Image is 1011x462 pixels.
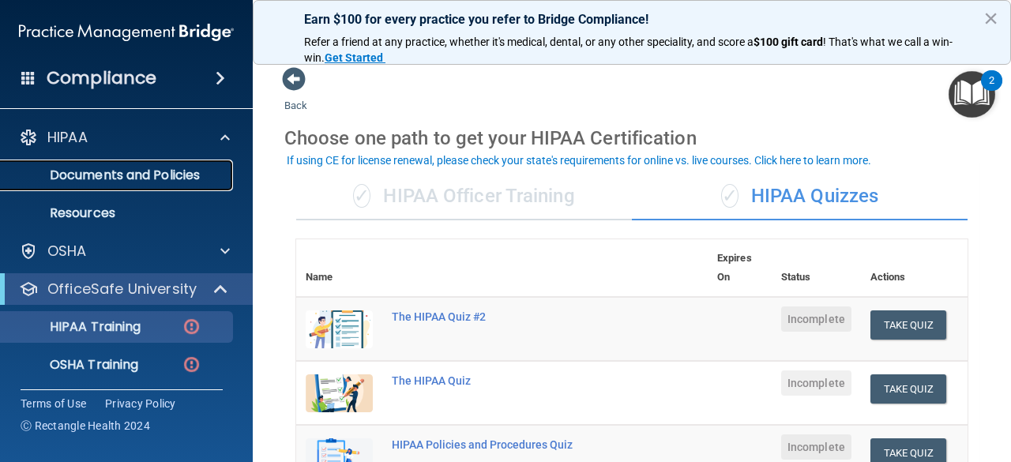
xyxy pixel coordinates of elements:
div: The HIPAA Quiz [392,374,629,387]
strong: $100 gift card [754,36,823,48]
th: Status [772,239,861,297]
p: Documents and Policies [10,167,226,183]
a: Back [284,81,307,111]
p: Resources [10,205,226,221]
a: Privacy Policy [105,396,176,411]
p: Earn $100 for every practice you refer to Bridge Compliance! [304,12,960,27]
th: Expires On [708,239,772,297]
button: Close [983,6,998,31]
th: Name [296,239,382,297]
p: OfficeSafe University [47,280,197,299]
img: danger-circle.6113f641.png [182,317,201,336]
div: 2 [989,81,994,101]
div: Choose one path to get your HIPAA Certification [284,115,979,161]
div: HIPAA Officer Training [296,173,632,220]
a: HIPAA [19,128,230,147]
a: Get Started [325,51,385,64]
a: OSHA [19,242,230,261]
button: Take Quiz [870,310,946,340]
div: HIPAA Policies and Procedures Quiz [392,438,629,451]
span: Incomplete [781,306,851,332]
span: Incomplete [781,434,851,460]
strong: Get Started [325,51,383,64]
p: OSHA [47,242,87,261]
div: HIPAA Quizzes [632,173,968,220]
button: If using CE for license renewal, please check your state's requirements for online vs. live cours... [284,152,874,168]
th: Actions [861,239,968,297]
span: Ⓒ Rectangle Health 2024 [21,418,150,434]
a: Terms of Use [21,396,86,411]
img: PMB logo [19,17,234,48]
span: ✓ [353,184,370,208]
p: HIPAA Training [10,319,141,335]
p: OSHA Training [10,357,138,373]
div: The HIPAA Quiz #2 [392,310,629,323]
span: ✓ [721,184,739,208]
span: ! That's what we call a win-win. [304,36,953,64]
span: Incomplete [781,370,851,396]
img: danger-circle.6113f641.png [182,355,201,374]
a: OfficeSafe University [19,280,229,299]
div: If using CE for license renewal, please check your state's requirements for online vs. live cours... [287,155,871,166]
button: Open Resource Center, 2 new notifications [949,71,995,118]
h4: Compliance [47,67,156,89]
span: Refer a friend at any practice, whether it's medical, dental, or any other speciality, and score a [304,36,754,48]
button: Take Quiz [870,374,946,404]
p: HIPAA [47,128,88,147]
